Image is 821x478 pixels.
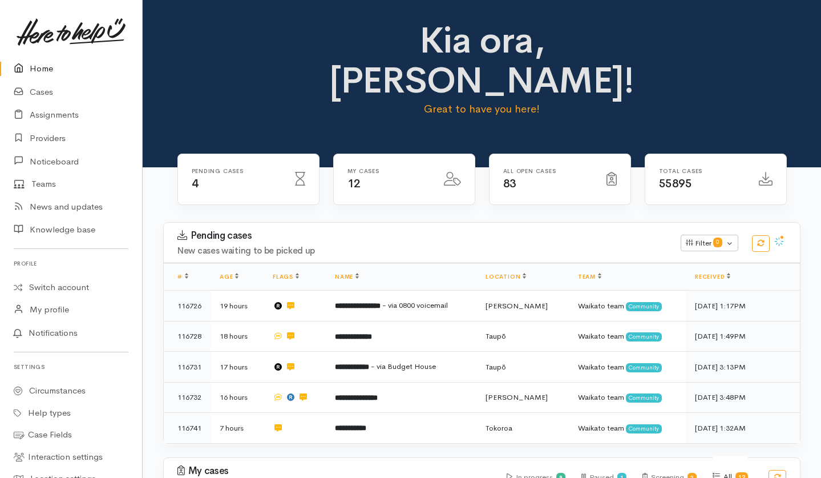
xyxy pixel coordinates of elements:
td: [DATE] 3:48PM [686,382,800,413]
td: 7 hours [211,413,264,443]
td: [DATE] 1:17PM [686,291,800,322]
span: Community [626,363,662,372]
span: Community [626,393,662,403]
a: Flags [273,273,299,280]
h3: My cases [177,465,493,477]
span: - via 0800 voicemail [382,300,448,310]
h6: All Open cases [503,168,593,174]
span: [PERSON_NAME] [486,392,548,402]
span: [PERSON_NAME] [486,301,548,311]
h6: Pending cases [192,168,281,174]
td: Waikato team [569,291,686,322]
span: 12 [347,176,361,191]
a: Received [695,273,730,280]
td: Waikato team [569,321,686,352]
td: 116728 [164,321,211,352]
h1: Kia ora, [PERSON_NAME]! [326,21,638,101]
td: 116726 [164,291,211,322]
h6: Total cases [659,168,745,174]
a: Team [578,273,601,280]
td: [DATE] 1:49PM [686,321,800,352]
td: Waikato team [569,382,686,413]
p: Great to have you here! [326,101,638,117]
button: Filter0 [681,235,738,252]
h6: Profile [14,256,128,271]
h3: Pending cases [177,230,667,242]
td: [DATE] 3:13PM [686,352,800,383]
td: 19 hours [211,291,264,322]
span: Taupō [486,331,506,341]
td: 16 hours [211,382,264,413]
span: 4 [192,176,199,191]
a: Name [335,273,359,280]
span: - via Budget House [371,361,436,371]
span: Taupō [486,362,506,372]
td: 116732 [164,382,211,413]
td: 116731 [164,352,211,383]
td: 116741 [164,413,211,443]
td: 18 hours [211,321,264,352]
h6: My cases [347,168,430,174]
span: 0 [713,238,722,247]
h4: New cases waiting to be picked up [177,246,667,256]
td: Waikato team [569,352,686,383]
span: Community [626,332,662,342]
span: Community [626,424,662,433]
td: Waikato team [569,413,686,443]
a: # [177,273,188,280]
td: 17 hours [211,352,264,383]
span: 55895 [659,176,692,191]
span: Community [626,302,662,311]
a: Location [486,273,526,280]
h6: Settings [14,359,128,375]
span: Tokoroa [486,423,512,433]
td: [DATE] 1:32AM [686,413,800,443]
span: 83 [503,176,516,191]
a: Age [220,273,238,280]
